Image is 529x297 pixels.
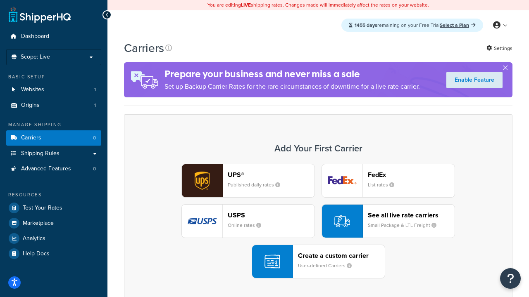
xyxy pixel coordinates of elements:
small: Small Package & LTL Freight [368,222,443,229]
small: User-defined Carriers [298,262,358,269]
li: Origins [6,98,101,113]
span: Carriers [21,134,41,141]
a: Dashboard [6,29,101,44]
header: UPS® [228,171,315,179]
span: 1 [94,86,96,93]
span: 1 [94,102,96,109]
img: ups logo [182,164,222,197]
button: usps logoUSPSOnline rates [181,204,315,238]
p: Set up Backup Carrier Rates for the rare circumstances of downtime for a live rate carrier. [164,81,420,92]
span: Advanced Features [21,165,71,172]
header: USPS [228,211,315,219]
button: fedEx logoFedExList rates [322,164,455,198]
b: LIVE [241,1,251,9]
span: Analytics [23,235,45,242]
img: usps logo [182,205,222,238]
span: 0 [93,165,96,172]
div: remaining on your Free Trial [341,19,483,32]
a: Websites 1 [6,82,101,97]
a: Enable Feature [446,72,503,88]
a: Origins 1 [6,98,101,113]
header: FedEx [368,171,455,179]
h1: Carriers [124,40,164,56]
a: Analytics [6,231,101,246]
span: Origins [21,102,40,109]
a: Marketplace [6,216,101,231]
span: Shipping Rules [21,150,60,157]
img: icon-carrier-custom-c93b8a24.svg [264,254,280,269]
img: fedEx logo [322,164,362,197]
strong: 1455 days [355,21,377,29]
a: Help Docs [6,246,101,261]
button: See all live rate carriersSmall Package & LTL Freight [322,204,455,238]
a: Shipping Rules [6,146,101,161]
img: icon-carrier-liverate-becf4550.svg [334,213,350,229]
span: Marketplace [23,220,54,227]
li: Advanced Features [6,161,101,177]
small: List rates [368,181,401,189]
span: Help Docs [23,250,50,257]
div: Manage Shipping [6,121,101,128]
a: ShipperHQ Home [9,6,71,23]
span: Dashboard [21,33,49,40]
img: ad-rules-rateshop-fe6ec290ccb7230408bd80ed9643f0289d75e0ffd9eb532fc0e269fcd187b520.png [124,62,164,97]
span: Websites [21,86,44,93]
a: Test Your Rates [6,200,101,215]
a: Select a Plan [440,21,476,29]
h3: Add Your First Carrier [133,144,504,153]
a: Settings [486,42,512,54]
span: 0 [93,134,96,141]
a: Advanced Features 0 [6,161,101,177]
a: Carriers 0 [6,130,101,146]
button: Open Resource Center [500,268,521,289]
header: See all live rate carriers [368,211,455,219]
div: Basic Setup [6,73,101,80]
button: ups logoUPS®Published daily rates [181,164,315,198]
small: Online rates [228,222,268,229]
li: Carriers [6,130,101,146]
div: Resources [6,191,101,198]
small: Published daily rates [228,181,287,189]
button: Create a custom carrierUser-defined Carriers [252,245,385,278]
header: Create a custom carrier [298,252,385,259]
span: Scope: Live [21,54,50,61]
span: Test Your Rates [23,205,62,212]
h4: Prepare your business and never miss a sale [164,67,420,81]
li: Websites [6,82,101,97]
